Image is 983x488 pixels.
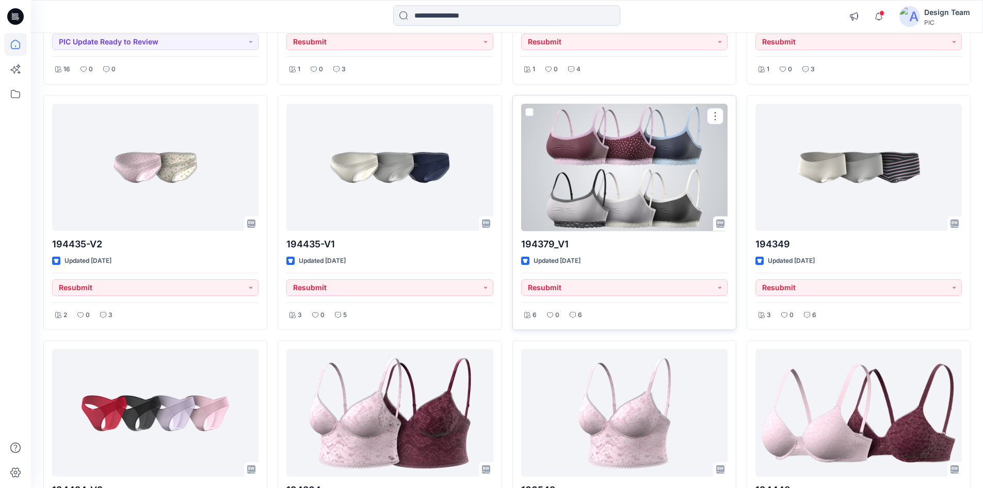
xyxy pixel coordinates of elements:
p: 194349 [755,237,962,251]
p: 6 [578,310,582,321]
p: 3 [767,310,771,321]
p: Updated [DATE] [768,256,815,266]
p: 0 [89,64,93,75]
div: PIC [924,19,970,26]
p: 0 [319,64,323,75]
p: 0 [320,310,325,321]
p: 0 [788,64,792,75]
a: 194364 [286,349,493,477]
a: 194349 [755,104,962,231]
div: Design Team [924,6,970,19]
a: 194435-V2 [52,104,259,231]
img: avatar [899,6,920,27]
p: 0 [789,310,794,321]
p: Updated [DATE] [299,256,346,266]
a: 194448 [755,349,962,477]
p: 0 [555,310,559,321]
p: 2 [63,310,67,321]
p: 194435-V2 [52,237,259,251]
a: 194424_V2 [52,349,259,477]
p: 3 [108,310,112,321]
p: 3 [342,64,346,75]
p: 6 [533,310,537,321]
p: 0 [86,310,90,321]
p: Updated [DATE] [65,256,111,266]
p: 0 [554,64,558,75]
p: 0 [111,64,116,75]
p: 4 [576,64,581,75]
p: 1 [298,64,300,75]
p: 194379_V1 [521,237,728,251]
p: 3 [811,64,815,75]
p: 1 [767,64,769,75]
a: 194379_V1 [521,104,728,231]
p: 194435-V1 [286,237,493,251]
p: 1 [533,64,535,75]
a: 194435-V1 [286,104,493,231]
p: 16 [63,64,70,75]
p: 6 [812,310,816,321]
p: 3 [298,310,302,321]
p: Updated [DATE] [534,256,581,266]
a: 100542 [521,349,728,477]
p: 5 [343,310,347,321]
